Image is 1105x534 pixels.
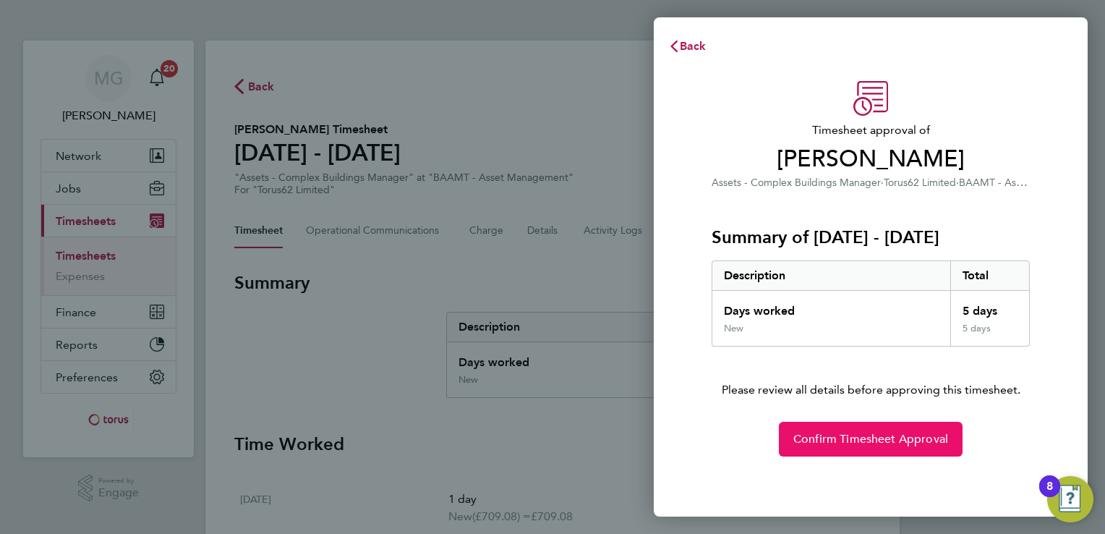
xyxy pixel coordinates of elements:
[779,422,963,457] button: Confirm Timesheet Approval
[959,175,1094,189] span: BAAMT - Asset Management
[712,260,1030,347] div: Summary of 22 - 28 Sep 2025
[654,32,721,61] button: Back
[712,291,950,323] div: Days worked
[712,261,950,290] div: Description
[712,177,881,189] span: Assets - Complex Buildings Manager
[950,323,1030,346] div: 5 days
[680,39,707,53] span: Back
[956,177,959,189] span: ·
[950,291,1030,323] div: 5 days
[712,122,1030,139] span: Timesheet approval of
[1047,476,1093,522] button: Open Resource Center, 8 new notifications
[712,226,1030,249] h3: Summary of [DATE] - [DATE]
[950,261,1030,290] div: Total
[1046,486,1053,505] div: 8
[793,432,948,446] span: Confirm Timesheet Approval
[881,177,884,189] span: ·
[884,177,956,189] span: Torus62 Limited
[712,145,1030,174] span: [PERSON_NAME]
[694,347,1047,399] p: Please review all details before approving this timesheet.
[724,323,743,334] div: New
